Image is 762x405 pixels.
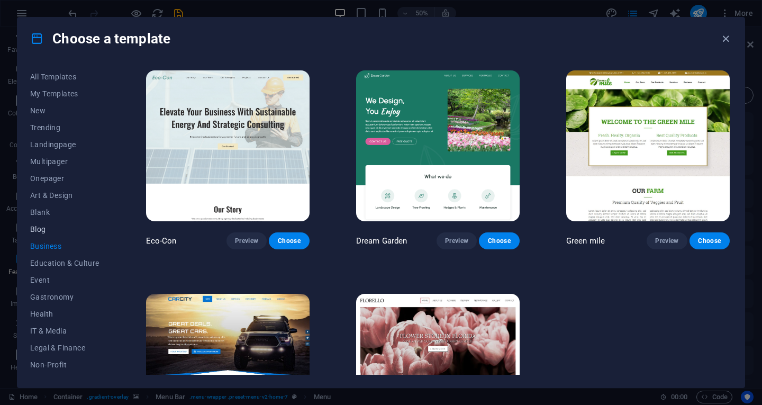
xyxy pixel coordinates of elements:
[30,373,99,390] button: Performance
[30,30,170,47] h4: Choose a template
[30,153,99,170] button: Multipager
[30,170,99,187] button: Onepager
[30,322,99,339] button: IT & Media
[30,208,99,217] span: Blank
[30,191,99,200] span: Art & Design
[30,293,99,301] span: Gastronomy
[30,119,99,136] button: Trending
[30,204,99,221] button: Blank
[356,236,407,246] p: Dream Garden
[698,237,721,245] span: Choose
[30,327,99,335] span: IT & Media
[30,68,99,85] button: All Templates
[30,356,99,373] button: Non-Profit
[445,237,468,245] span: Preview
[146,70,310,221] img: Eco-Con
[30,255,99,272] button: Education & Culture
[30,73,99,81] span: All Templates
[30,242,99,250] span: Business
[146,236,177,246] p: Eco-Con
[487,237,511,245] span: Choose
[30,305,99,322] button: Health
[655,237,678,245] span: Preview
[30,187,99,204] button: Art & Design
[30,272,99,289] button: Event
[30,361,99,369] span: Non-Profit
[277,237,301,245] span: Choose
[647,232,687,249] button: Preview
[437,232,477,249] button: Preview
[690,232,730,249] button: Choose
[269,232,309,249] button: Choose
[30,225,99,233] span: Blog
[30,289,99,305] button: Gastronomy
[30,174,99,183] span: Onepager
[356,70,520,221] img: Dream Garden
[30,89,99,98] span: My Templates
[30,310,99,318] span: Health
[30,140,99,149] span: Landingpage
[566,70,730,221] img: Green mile
[566,236,605,246] p: Green mile
[30,344,99,352] span: Legal & Finance
[30,339,99,356] button: Legal & Finance
[30,85,99,102] button: My Templates
[30,136,99,153] button: Landingpage
[30,276,99,284] span: Event
[235,237,258,245] span: Preview
[30,102,99,119] button: New
[30,106,99,115] span: New
[226,232,267,249] button: Preview
[30,259,99,267] span: Education & Culture
[479,232,519,249] button: Choose
[30,221,99,238] button: Blog
[30,238,99,255] button: Business
[30,123,99,132] span: Trending
[30,157,99,166] span: Multipager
